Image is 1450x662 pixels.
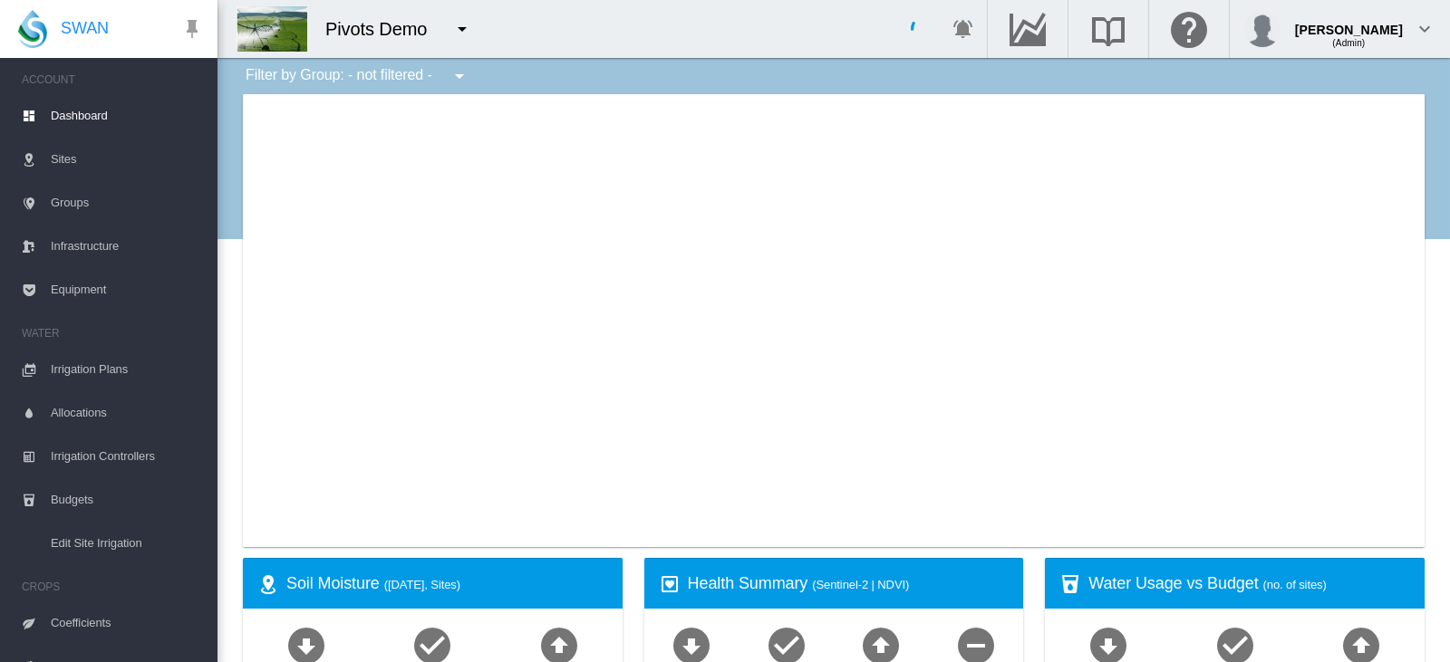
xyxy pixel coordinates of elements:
[286,572,608,595] div: Soil Moisture
[1006,18,1049,40] md-icon: Go to the Data Hub
[51,522,203,565] span: Edit Site Irrigation
[51,225,203,268] span: Infrastructure
[51,94,203,138] span: Dashboard
[237,6,307,52] img: DwraFM8HQLsLAAAAAElFTkSuQmCC
[688,572,1010,595] div: Health Summary
[61,17,109,40] span: SWAN
[232,58,483,94] div: Filter by Group: - not filtered -
[51,601,203,645] span: Coefficients
[449,65,470,87] md-icon: icon-menu-down
[51,181,203,225] span: Groups
[51,391,203,435] span: Allocations
[22,65,203,94] span: ACCOUNT
[22,572,203,601] span: CROPS
[1414,18,1435,40] md-icon: icon-chevron-down
[51,138,203,181] span: Sites
[181,18,203,40] md-icon: icon-pin
[451,18,473,40] md-icon: icon-menu-down
[51,478,203,522] span: Budgets
[1167,18,1211,40] md-icon: Click here for help
[945,11,981,47] button: icon-bell-ring
[257,573,279,595] md-icon: icon-map-marker-radius
[659,573,681,595] md-icon: icon-heart-box-outline
[22,319,203,348] span: WATER
[1087,18,1130,40] md-icon: Search the knowledge base
[18,10,47,48] img: SWAN-Landscape-Logo-Colour-drop.png
[444,11,480,47] button: icon-menu-down
[812,578,909,591] span: (Sentinel-2 | NDVI)
[952,18,974,40] md-icon: icon-bell-ring
[1263,578,1327,591] span: (no. of sites)
[441,58,478,94] button: icon-menu-down
[51,268,203,312] span: Equipment
[1244,11,1281,47] img: profile.jpg
[1295,14,1403,32] div: [PERSON_NAME]
[384,578,460,591] span: ([DATE], Sites)
[51,435,203,478] span: Irrigation Controllers
[51,348,203,391] span: Irrigation Plans
[1332,38,1365,48] span: (Admin)
[1088,572,1410,595] div: Water Usage vs Budget
[325,16,443,42] div: Pivots Demo
[1059,573,1081,595] md-icon: icon-cup-water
